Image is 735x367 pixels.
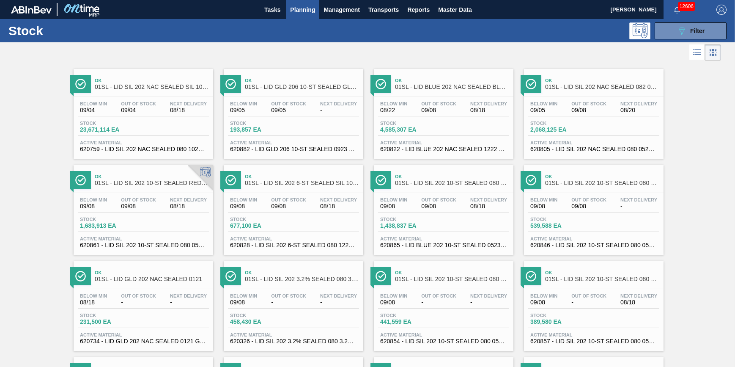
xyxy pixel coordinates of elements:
span: 01SL - LID SIL 202 10-ST SEALED 080 0618 GRN 06 [395,276,509,282]
div: List Vision [689,44,705,61]
span: Active Material [80,332,207,337]
span: 4,585,307 EA [380,127,439,133]
span: 12606 [678,2,695,11]
span: - [170,299,207,306]
span: Active Material [380,332,507,337]
span: Ok [545,270,659,275]
img: Ícone [526,79,536,89]
img: Ícone [526,271,536,281]
span: - [271,299,306,306]
span: 231,500 EA [80,319,139,325]
span: 1,438,837 EA [380,223,439,229]
span: 620846 - LID SIL 202 10-ST SEALED 080 0523 STB 06 [530,242,657,248]
span: Out Of Stock [421,293,456,298]
span: Active Material [380,140,507,145]
span: 01SL - LID SIL 202 6-ST SEALED SIL 1021 [245,180,359,186]
span: 01SL - LID SIL 202 10-ST SEALED RED DI [95,180,209,186]
a: ÍconeOk01SL - LID SIL 202 6-ST SEALED SIL 1021Below Min09/08Out Of Stock09/08Next Delivery08/18St... [217,159,367,255]
span: Below Min [530,197,557,202]
span: 08/20 [620,107,657,113]
span: Active Material [230,140,357,145]
span: 01SL - LID GLD 206 10-ST SEALED GLD 0623 [245,84,359,90]
span: 01SL - LID SIL 202 3.2% SEALED 080 3.2% 0215 SI [245,276,359,282]
span: 09/08 [230,299,257,306]
img: Ícone [526,175,536,185]
span: 620857 - LID SIL 202 10-ST SEALED 080 0523 PNK NE [530,338,657,345]
span: Ok [95,270,209,275]
img: Ícone [75,271,86,281]
span: Stock [230,217,289,222]
span: Stock [80,313,139,318]
span: Filter [690,28,705,34]
img: Ícone [75,175,86,185]
span: Reports [407,5,430,15]
span: Tasks [263,5,282,15]
span: Ok [95,78,209,83]
span: 539,588 EA [530,223,590,229]
span: 620828 - LID SIL 202 6-ST SEALED 080 1222 SIL BPA [230,242,357,248]
span: Next Delivery [170,101,207,106]
span: 01SL - LID SIL 202 10-ST SEALED 080 0520 PNK NE [545,276,659,282]
h1: Stock [8,26,133,36]
span: Stock [530,217,590,222]
span: Active Material [80,236,207,241]
span: 08/22 [380,107,407,113]
a: ÍconeOk01SL - LID GLD 202 NAC SEALED 0121Below Min08/18Out Of Stock-Next Delivery-Stock231,500 EA... [67,255,217,351]
span: Out Of Stock [421,101,456,106]
span: 620822 - LID BLUE 202 NAC SEALED 1222 BLU DIE EPO [380,146,507,152]
div: Programming: no user selected [629,22,650,39]
span: Next Delivery [620,293,657,298]
img: Ícone [376,79,386,89]
span: Out Of Stock [271,293,306,298]
span: - [470,299,507,306]
span: 09/05 [271,107,306,113]
span: Next Delivery [470,293,507,298]
span: 09/05 [230,107,257,113]
span: Ok [395,78,509,83]
span: Out Of Stock [121,101,156,106]
img: Ícone [225,271,236,281]
span: Next Delivery [470,197,507,202]
span: Next Delivery [620,197,657,202]
span: - [121,299,156,306]
span: 09/08 [530,203,557,210]
a: ÍconeOk01SL - LID SIL 202 3.2% SEALED 080 3.2% 0215 SIBelow Min09/08Out Of Stock-Next Delivery-St... [217,255,367,351]
img: Ícone [75,79,86,89]
span: 09/04 [80,107,107,113]
button: Filter [655,22,727,39]
span: 620882 - LID GLD 206 10-ST SEALED 0923 GLD BALL 0 [230,146,357,152]
span: Out Of Stock [421,197,456,202]
span: Out Of Stock [571,197,606,202]
span: Stock [230,313,289,318]
span: Active Material [530,236,657,241]
span: - [421,299,456,306]
span: Next Delivery [620,101,657,106]
span: Next Delivery [320,101,357,106]
span: Below Min [380,197,407,202]
span: 08/18 [320,203,357,210]
span: - [571,299,606,306]
span: 620759 - LID SIL 202 NAC SEALED 080 1021 SIL EPOX [80,146,207,152]
span: Stock [80,217,139,222]
img: Ícone [225,79,236,89]
span: 620861 - LID SIL 202 10-ST SEALED 080 0523 RED DI [80,242,207,248]
span: 01SL - LID SIL 202 10-ST SEALED 080 0618 ULT 06 [395,180,509,186]
span: 677,100 EA [230,223,289,229]
span: - [320,107,357,113]
span: 01SL - LID SIL 202 NAC SEALED SIL 1021 [95,84,209,90]
span: Stock [80,121,139,126]
a: ÍconeOk01SL - LID SIL 202 10-ST SEALED 080 0520 PNK NEBelow Min09/08Out Of Stock-Next Delivery08/... [518,255,668,351]
span: Active Material [530,332,657,337]
span: 09/08 [80,203,107,210]
span: Active Material [80,140,207,145]
span: Next Delivery [170,293,207,298]
span: Stock [380,121,439,126]
span: Below Min [230,101,257,106]
span: Below Min [230,197,257,202]
span: Below Min [380,293,407,298]
span: Stock [530,313,590,318]
span: Next Delivery [320,197,357,202]
span: 09/08 [571,203,606,210]
span: Out Of Stock [571,293,606,298]
span: 09/05 [530,107,557,113]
